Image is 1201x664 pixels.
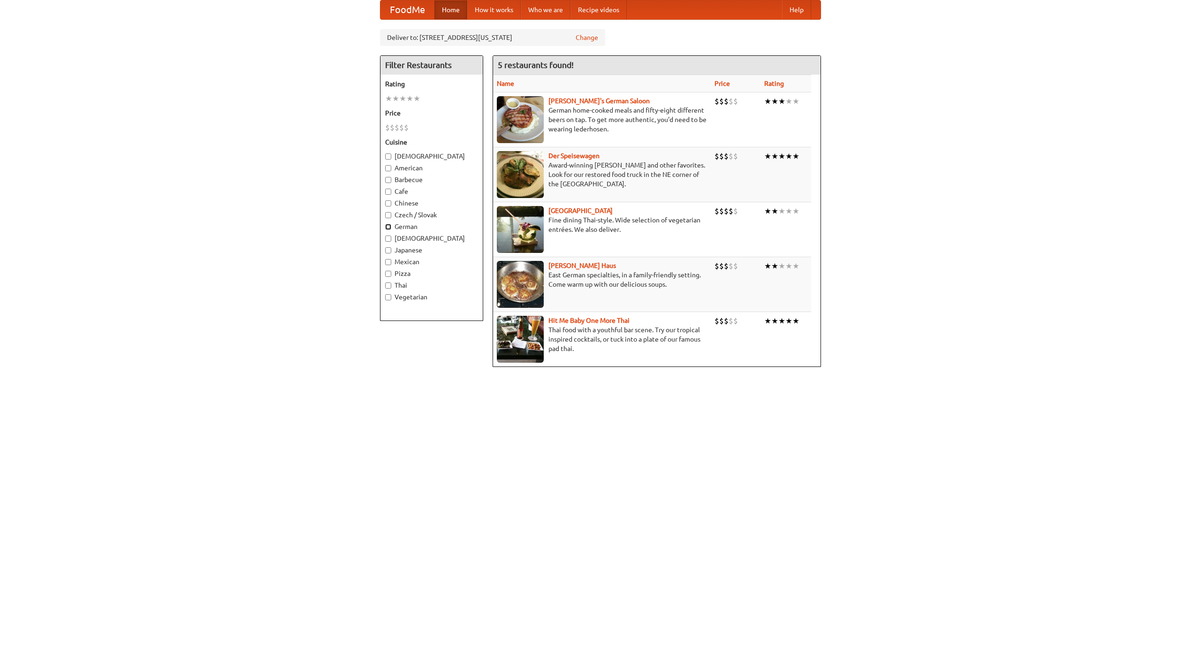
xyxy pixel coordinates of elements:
li: $ [399,122,404,133]
li: $ [724,206,729,216]
li: $ [385,122,390,133]
a: [PERSON_NAME] Haus [548,262,616,269]
input: German [385,224,391,230]
li: ★ [771,261,778,271]
li: $ [715,316,719,326]
label: German [385,222,478,231]
a: FoodMe [380,0,434,19]
input: Barbecue [385,177,391,183]
li: ★ [778,96,785,107]
input: American [385,165,391,171]
li: $ [733,316,738,326]
label: [DEMOGRAPHIC_DATA] [385,234,478,243]
li: ★ [792,316,799,326]
a: [PERSON_NAME]'s German Saloon [548,97,650,105]
a: [GEOGRAPHIC_DATA] [548,207,613,214]
img: satay.jpg [497,206,544,253]
a: Der Speisewagen [548,152,600,160]
li: ★ [785,316,792,326]
label: [DEMOGRAPHIC_DATA] [385,152,478,161]
img: speisewagen.jpg [497,151,544,198]
li: $ [724,96,729,107]
input: Czech / Slovak [385,212,391,218]
input: [DEMOGRAPHIC_DATA] [385,153,391,160]
img: babythai.jpg [497,316,544,363]
label: Mexican [385,257,478,267]
li: $ [729,151,733,161]
li: $ [715,96,719,107]
input: Vegetarian [385,294,391,300]
p: Award-winning [PERSON_NAME] and other favorites. Look for our restored food truck in the NE corne... [497,160,707,189]
li: $ [733,206,738,216]
li: $ [719,316,724,326]
li: $ [733,151,738,161]
img: esthers.jpg [497,96,544,143]
li: ★ [764,261,771,271]
p: Thai food with a youthful bar scene. Try our tropical inspired cocktails, or tuck into a plate of... [497,325,707,353]
li: $ [390,122,395,133]
h5: Rating [385,79,478,89]
li: $ [404,122,409,133]
li: ★ [771,151,778,161]
h5: Price [385,108,478,118]
a: Price [715,80,730,87]
a: Home [434,0,467,19]
input: Mexican [385,259,391,265]
li: $ [729,316,733,326]
li: ★ [764,151,771,161]
li: $ [719,96,724,107]
li: ★ [385,93,392,104]
li: ★ [399,93,406,104]
p: East German specialties, in a family-friendly setting. Come warm up with our delicious soups. [497,270,707,289]
li: ★ [785,206,792,216]
a: Change [576,33,598,42]
label: Cafe [385,187,478,196]
li: $ [715,206,719,216]
a: Help [782,0,811,19]
input: Pizza [385,271,391,277]
li: ★ [778,151,785,161]
li: ★ [406,93,413,104]
li: ★ [764,316,771,326]
li: $ [719,151,724,161]
a: Hit Me Baby One More Thai [548,317,630,324]
li: $ [724,316,729,326]
li: ★ [792,151,799,161]
li: ★ [778,206,785,216]
input: Japanese [385,247,391,253]
li: $ [733,261,738,271]
li: ★ [785,261,792,271]
li: $ [733,96,738,107]
li: ★ [764,206,771,216]
li: $ [715,261,719,271]
p: Fine dining Thai-style. Wide selection of vegetarian entrées. We also deliver. [497,215,707,234]
input: Thai [385,282,391,289]
li: $ [729,206,733,216]
li: ★ [778,261,785,271]
a: Name [497,80,514,87]
li: ★ [771,206,778,216]
label: Barbecue [385,175,478,184]
h5: Cuisine [385,137,478,147]
li: $ [395,122,399,133]
a: Who we are [521,0,570,19]
a: Rating [764,80,784,87]
input: Cafe [385,189,391,195]
li: ★ [785,96,792,107]
li: ★ [778,316,785,326]
label: Czech / Slovak [385,210,478,220]
a: Recipe videos [570,0,627,19]
img: kohlhaus.jpg [497,261,544,308]
li: ★ [771,316,778,326]
li: ★ [792,261,799,271]
a: How it works [467,0,521,19]
label: Japanese [385,245,478,255]
li: $ [729,261,733,271]
li: $ [715,151,719,161]
input: [DEMOGRAPHIC_DATA] [385,236,391,242]
li: ★ [792,206,799,216]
